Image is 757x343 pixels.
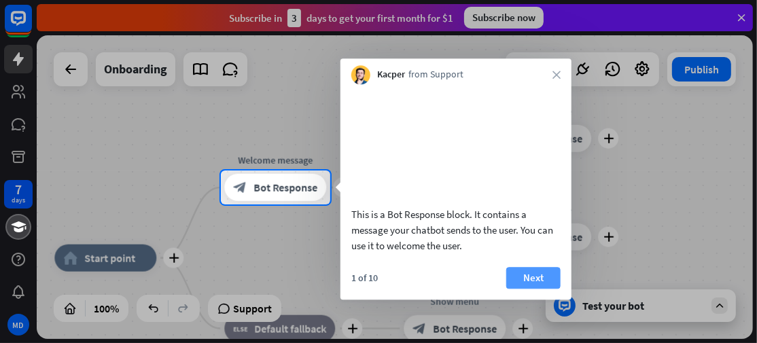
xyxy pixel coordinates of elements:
div: 1 of 10 [351,272,378,284]
button: Next [506,267,561,289]
span: from Support [408,69,463,82]
span: Kacper [377,69,405,82]
span: Bot Response [253,181,317,194]
i: block_bot_response [233,181,247,194]
button: Open LiveChat chat widget [11,5,52,46]
div: This is a Bot Response block. It contains a message your chatbot sends to the user. You can use i... [351,206,561,253]
i: close [552,71,561,79]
